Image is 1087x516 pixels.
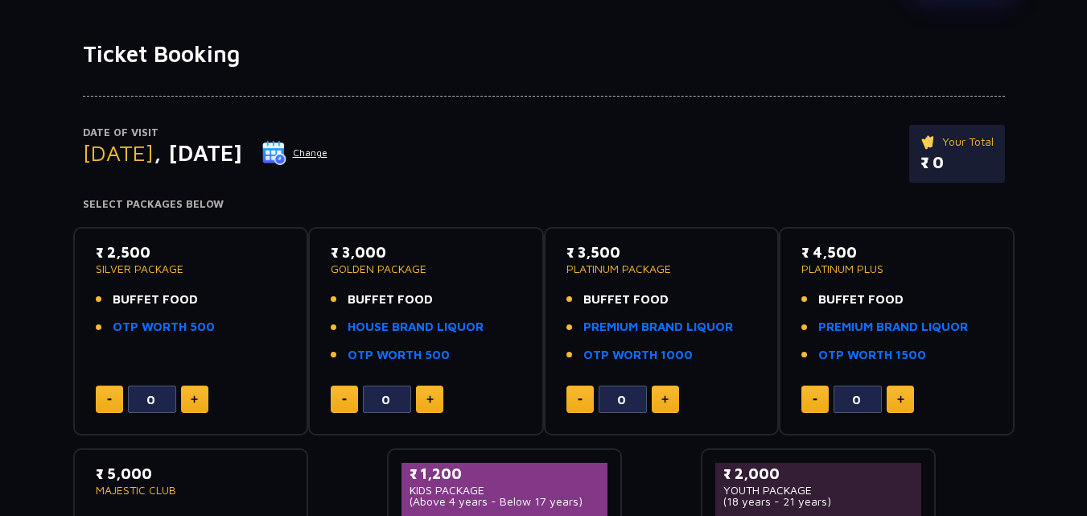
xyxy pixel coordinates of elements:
[801,241,992,263] p: ₹ 4,500
[342,398,347,401] img: minus
[566,263,757,275] p: PLATINUM PACKAGE
[191,395,198,403] img: plus
[426,395,434,403] img: plus
[113,291,198,309] span: BUFFET FOOD
[410,496,600,507] p: (Above 4 years - Below 17 years)
[583,291,669,309] span: BUFFET FOOD
[813,398,817,401] img: minus
[818,318,968,336] a: PREMIUM BRAND LIQUOR
[96,241,286,263] p: ₹ 2,500
[410,463,600,485] p: ₹ 1,200
[818,346,926,365] a: OTP WORTH 1500
[578,398,583,401] img: minus
[920,133,937,151] img: ticket
[331,241,521,263] p: ₹ 3,000
[723,485,914,496] p: YOUTH PACKAGE
[107,398,112,401] img: minus
[566,241,757,263] p: ₹ 3,500
[661,395,669,403] img: plus
[348,318,484,336] a: HOUSE BRAND LIQUOR
[154,139,242,166] span: , [DATE]
[723,496,914,507] p: (18 years - 21 years)
[96,485,286,496] p: MAJESTIC CLUB
[83,198,1005,211] h4: Select Packages Below
[96,463,286,485] p: ₹ 5,000
[801,263,992,275] p: PLATINUM PLUS
[348,346,450,365] a: OTP WORTH 500
[261,140,328,166] button: Change
[348,291,433,309] span: BUFFET FOOD
[410,485,600,496] p: KIDS PACKAGE
[897,395,904,403] img: plus
[96,263,286,275] p: SILVER PACKAGE
[583,346,693,365] a: OTP WORTH 1000
[83,125,328,141] p: Date of Visit
[583,318,733,336] a: PREMIUM BRAND LIQUOR
[920,133,994,151] p: Your Total
[723,463,914,485] p: ₹ 2,000
[818,291,904,309] span: BUFFET FOOD
[920,151,994,175] p: ₹ 0
[331,263,521,275] p: GOLDEN PACKAGE
[83,139,154,166] span: [DATE]
[113,318,215,336] a: OTP WORTH 500
[83,40,1005,68] h1: Ticket Booking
